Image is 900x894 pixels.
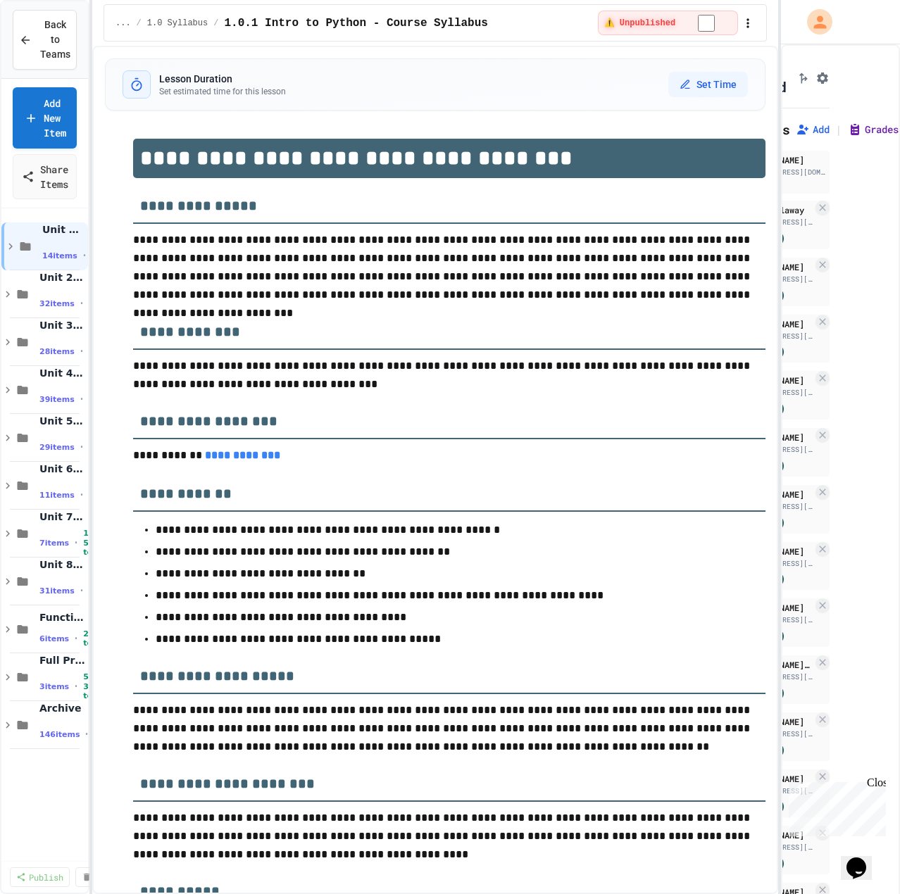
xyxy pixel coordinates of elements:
span: Back to Teams [40,18,70,62]
span: 28 items [39,347,75,356]
span: 29 items [39,443,75,452]
span: / [213,18,218,29]
span: 146 items [39,730,80,739]
span: ⚠️ Unpublished [604,17,675,28]
button: Add [796,122,830,137]
div: My Account [792,6,836,38]
span: 5h 30m total [83,672,104,700]
button: Assignment Settings [815,68,830,85]
span: • [80,298,83,309]
iframe: chat widget [783,776,886,836]
span: 32 items [39,299,75,308]
span: 14 items [42,251,77,260]
span: Full Programming Projects [39,654,85,667]
span: Unit 4: Iteration and Random Numbers [39,367,85,379]
span: • [80,585,83,596]
span: Unit 6: Graphics Programming [39,462,85,475]
span: • [83,250,86,261]
span: 1h 55m total [83,529,104,557]
h3: Lesson Duration [159,72,286,86]
a: Add New Item [13,87,77,149]
span: • [85,729,88,740]
span: 31 items [39,586,75,596]
span: 1.0.1 Intro to Python - Course Syllabus [224,15,487,32]
span: Unit 5: Functions [39,415,85,427]
span: Unit 7: Project - Tell a Story [39,510,85,523]
p: Set estimated time for this lesson [159,86,286,97]
span: • [80,489,83,500]
button: Grades [848,122,899,137]
span: 1.0 Syllabus [147,18,208,29]
a: Delete [75,867,130,887]
span: / [137,18,142,29]
span: ... [115,18,131,29]
span: | [835,121,842,138]
div: ⚠️ Students cannot see this content! Click the toggle to publish it and make it visible to your c... [597,11,739,36]
div: [EMAIL_ADDRESS][DOMAIN_NAME] [740,167,825,177]
span: 39 items [39,395,75,404]
div: Chat with us now!Close [6,6,97,89]
span: Function Writing Projects [39,611,85,624]
div: [PERSON_NAME] [740,153,825,166]
span: 6 items [39,634,69,643]
a: Share Items [13,154,77,199]
button: Back to Teams [13,10,77,70]
span: Unit 8: Data Structures [39,558,85,571]
span: Unit 3: Booleans and Conditionals [39,319,85,332]
span: 11 items [39,491,75,500]
span: Archive [39,702,85,714]
span: • [80,441,83,453]
button: Click to see fork details [796,68,810,85]
span: • [75,681,77,692]
span: 3 items [39,682,69,691]
a: Publish [10,867,70,887]
input: publish toggle [681,15,732,32]
span: Unit 1: Solving Problems in Computer Science [42,223,85,236]
button: Set Time [668,72,748,97]
span: 7 items [39,539,69,548]
span: • [80,346,83,357]
span: • [80,394,83,405]
span: • [75,633,77,644]
span: 2h total [83,629,104,648]
span: • [75,537,77,548]
iframe: chat widget [841,838,886,880]
span: Unit 2: Python Fundamentals [39,271,85,284]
